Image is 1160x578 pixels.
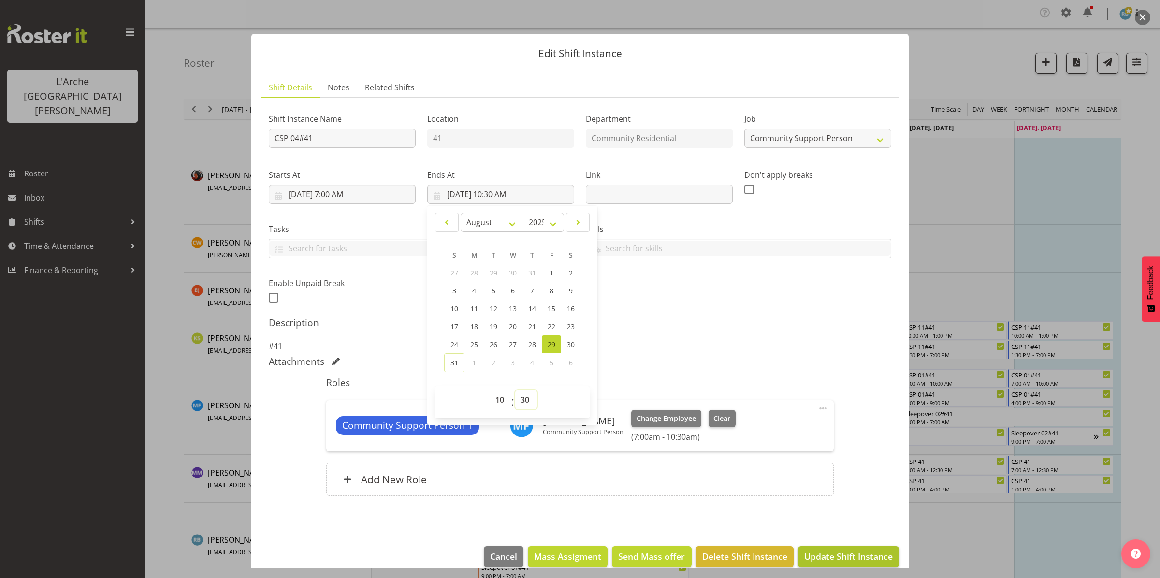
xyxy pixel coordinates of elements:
span: 2 [492,358,495,367]
p: Edit Shift Instance [261,48,899,58]
a: 28 [522,335,542,353]
button: Feedback - Show survey [1142,256,1160,322]
label: Location [427,113,574,125]
span: Related Shifts [365,82,415,93]
span: 31 [450,358,458,367]
span: 3 [511,358,515,367]
a: 20 [503,318,522,335]
h6: Add New Role [361,473,427,486]
h5: Attachments [269,356,324,367]
span: T [492,250,495,260]
span: Shift Details [269,82,312,93]
span: 5 [550,358,553,367]
span: 27 [450,268,458,277]
span: Cancel [490,550,517,563]
span: 23 [567,322,575,331]
span: 26 [490,340,497,349]
span: 4 [530,358,534,367]
span: 29 [490,268,497,277]
h6: (7:00am - 10:30am) [631,432,736,442]
a: 21 [522,318,542,335]
button: Mass Assigment [528,546,608,567]
span: W [510,250,516,260]
span: 28 [470,268,478,277]
span: 8 [550,286,553,295]
label: Department [586,113,733,125]
span: : [511,390,514,414]
h5: Description [269,317,891,329]
span: 30 [509,268,517,277]
span: Notes [328,82,349,93]
label: Starts At [269,169,416,181]
a: 23 [561,318,580,335]
span: T [530,250,534,260]
a: 1 [542,264,561,282]
span: 25 [470,340,478,349]
span: 10 [450,304,458,313]
button: Clear [709,410,736,427]
a: 25 [464,335,484,353]
span: 17 [450,322,458,331]
button: Update Shift Instance [798,546,899,567]
span: 24 [450,340,458,349]
a: 16 [561,300,580,318]
img: help-xxl-2.png [1131,549,1141,559]
span: S [569,250,573,260]
a: 5 [484,282,503,300]
button: Send Mass offer [612,546,691,567]
span: Send Mass offer [618,550,685,563]
span: Update Shift Instance [804,550,893,563]
span: 15 [548,304,555,313]
a: 26 [484,335,503,353]
p: Community Support Person [543,428,623,435]
a: 8 [542,282,561,300]
span: 27 [509,340,517,349]
a: 24 [444,335,464,353]
a: 30 [561,335,580,353]
span: Community Support Person 1 [342,419,473,433]
label: Shift Instance Name [269,113,416,125]
input: Click to select... [427,185,574,204]
input: Search for skills [586,241,891,256]
a: 12 [484,300,503,318]
span: 29 [548,340,555,349]
span: Change Employee [637,413,696,424]
label: Skills [586,223,891,235]
span: 13 [509,304,517,313]
span: 5 [492,286,495,295]
span: 1 [550,268,553,277]
button: Cancel [484,546,523,567]
span: 14 [528,304,536,313]
a: 9 [561,282,580,300]
a: 29 [542,335,561,353]
span: 9 [569,286,573,295]
span: 6 [569,358,573,367]
span: 11 [470,304,478,313]
a: 22 [542,318,561,335]
a: 11 [464,300,484,318]
span: 7 [530,286,534,295]
a: 4 [464,282,484,300]
a: 31 [444,353,464,372]
span: Delete Shift Instance [702,550,787,563]
span: 16 [567,304,575,313]
label: Link [586,169,733,181]
h5: Roles [326,377,833,389]
span: 3 [452,286,456,295]
span: 2 [569,268,573,277]
span: 28 [528,340,536,349]
a: 14 [522,300,542,318]
span: Feedback [1146,266,1155,300]
a: 2 [561,264,580,282]
p: #41 [269,340,891,352]
label: Tasks [269,223,574,235]
input: Search for tasks [269,241,574,256]
span: S [452,250,456,260]
a: 6 [503,282,522,300]
button: Change Employee [631,410,701,427]
a: 27 [503,335,522,353]
label: Ends At [427,169,574,181]
span: Clear [713,413,730,424]
span: 12 [490,304,497,313]
a: 3 [444,282,464,300]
